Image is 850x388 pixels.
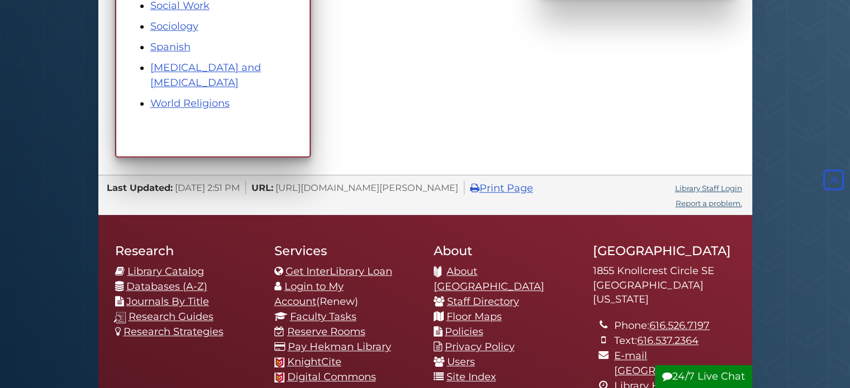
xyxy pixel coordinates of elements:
[126,295,209,308] a: Journals By Title
[251,182,273,193] span: URL:
[649,319,710,332] a: 616.526.7197
[447,310,502,323] a: Floor Maps
[470,182,533,194] a: Print Page
[447,371,496,383] a: Site Index
[614,318,735,333] li: Phone:
[593,264,735,307] address: 1855 Knollcrest Circle SE [GEOGRAPHIC_DATA][US_STATE]
[655,365,752,388] button: 24/7 Live Chat
[290,310,357,323] a: Faculty Tasks
[434,265,544,293] a: About [GEOGRAPHIC_DATA]
[287,371,376,383] a: Digital Commons
[434,243,576,258] h2: About
[614,349,725,377] a: E-mail [GEOGRAPHIC_DATA]
[274,372,284,382] img: Calvin favicon logo
[274,357,284,367] img: Calvin favicon logo
[126,280,207,293] a: Databases (A-Z)
[127,265,204,277] a: Library Catalog
[150,41,191,53] a: Spanish
[276,182,458,193] span: [URL][DOMAIN_NAME][PERSON_NAME]
[150,61,261,89] a: [MEDICAL_DATA] and [MEDICAL_DATA]
[470,183,479,193] i: Print Page
[820,174,847,186] a: Back to Top
[593,243,735,258] h2: [GEOGRAPHIC_DATA]
[175,182,240,193] span: [DATE] 2:51 PM
[114,312,126,323] img: research-guides-icon-white_37x37.png
[447,356,475,368] a: Users
[274,279,417,309] li: (Renew)
[287,356,341,368] a: KnightCite
[675,184,742,193] a: Library Staff Login
[150,97,230,109] a: World Religions
[447,295,519,308] a: Staff Directory
[150,20,198,32] a: Sociology
[637,334,699,347] a: 616.537.2364
[445,341,515,353] a: Privacy Policy
[286,265,392,277] a: Get InterLibrary Loan
[115,243,258,258] h2: Research
[676,199,742,208] a: Report a problem.
[124,325,224,338] a: Research Strategies
[107,182,173,193] span: Last Updated:
[274,243,417,258] h2: Services
[445,325,483,338] a: Policies
[614,333,735,348] li: Text:
[287,325,365,338] a: Reserve Rooms
[129,310,213,323] a: Research Guides
[274,280,344,308] a: Login to My Account
[288,341,391,353] a: Pay Hekman Library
